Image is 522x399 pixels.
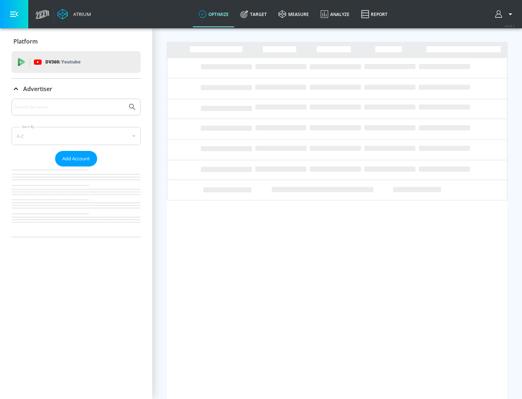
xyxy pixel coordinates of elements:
nav: list of Advertiser [12,166,141,237]
a: Report [355,1,393,27]
span: v 4.25.2 [505,24,515,28]
p: Platform [13,37,38,45]
a: Target [235,1,273,27]
input: Search by name [14,102,124,112]
a: Analyze [315,1,355,27]
p: Advertiser [23,85,52,93]
button: Add Account [55,151,97,166]
a: Atrium [57,9,91,20]
span: Add Account [62,155,90,163]
p: Youtube [61,58,80,66]
div: A-Z [12,127,141,145]
div: Advertiser [12,79,141,99]
div: DV360: Youtube [12,51,141,73]
div: Advertiser [12,99,141,237]
a: measure [273,1,315,27]
label: Sort By [21,124,36,129]
div: Atrium [70,11,91,17]
p: DV360: [45,58,80,66]
div: Platform [12,31,141,52]
a: optimize [193,1,235,27]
